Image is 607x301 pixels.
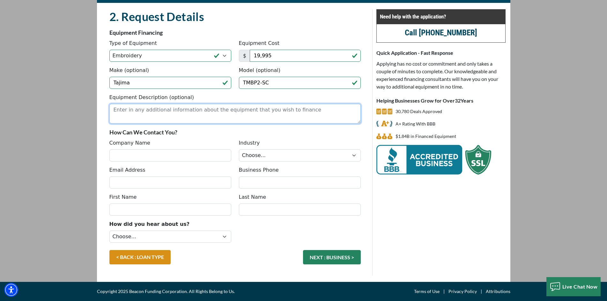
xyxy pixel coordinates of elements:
a: call (847) 897-2486 [405,28,477,37]
span: 32 [455,97,461,104]
label: How did you hear about us? [109,220,190,228]
span: $ [239,50,250,62]
h2: 2. Request Details [109,9,361,24]
div: Accessibility Menu [4,283,18,297]
span: Live Chat Now [562,283,598,290]
p: Helping Businesses Grow for Over Years [376,97,506,104]
label: Make (optional) [109,67,149,74]
label: Email Address [109,166,145,174]
p: How Can We Contact You? [109,128,361,136]
label: Type of Equipment [109,39,157,47]
label: First Name [109,193,137,201]
a: < BACK : LOAN TYPE [109,250,171,264]
p: Quick Application - Fast Response [376,49,506,57]
label: Business Phone [239,166,279,174]
a: Privacy Policy [448,288,477,295]
p: $1,843,753,590 in Financed Equipment [396,133,456,140]
label: Equipment Cost [239,39,280,47]
label: Equipment Description (optional) [109,94,194,101]
a: Terms of Use [414,288,440,295]
label: Last Name [239,193,266,201]
button: Live Chat Now [546,277,601,296]
p: Need help with the application? [380,13,502,20]
button: NEXT : BUSINESS > [303,250,361,264]
p: Applying has no cost or commitment and only takes a couple of minutes to complete. Our knowledgea... [376,60,506,90]
iframe: reCAPTCHA [239,220,336,245]
span: | [477,288,486,295]
label: Company Name [109,139,150,147]
p: A+ Rating With BBB [396,120,435,128]
label: Industry [239,139,260,147]
p: 30,780 Deals Approved [396,108,442,115]
span: | [440,288,448,295]
span: Copyright 2025 Beacon Funding Corporation. All Rights Belong to Us. [97,288,235,295]
img: BBB Acredited Business and SSL Protection [376,145,491,175]
a: Attributions [486,288,510,295]
p: Equipment Financing [109,29,361,36]
label: Model (optional) [239,67,280,74]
